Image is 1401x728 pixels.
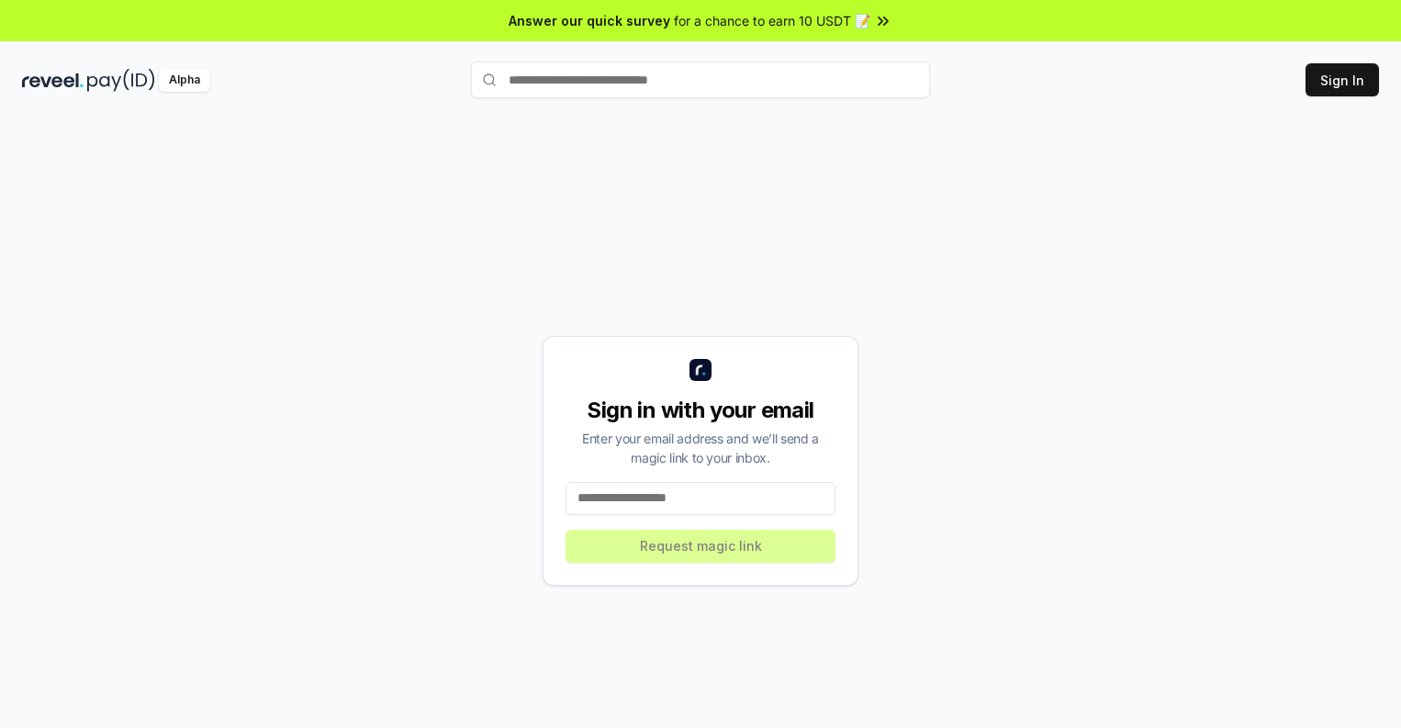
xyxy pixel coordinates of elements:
[22,69,84,92] img: reveel_dark
[1306,63,1379,96] button: Sign In
[689,359,712,381] img: logo_small
[674,11,870,30] span: for a chance to earn 10 USDT 📝
[87,69,155,92] img: pay_id
[159,69,210,92] div: Alpha
[509,11,670,30] span: Answer our quick survey
[566,396,835,425] div: Sign in with your email
[566,429,835,467] div: Enter your email address and we’ll send a magic link to your inbox.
